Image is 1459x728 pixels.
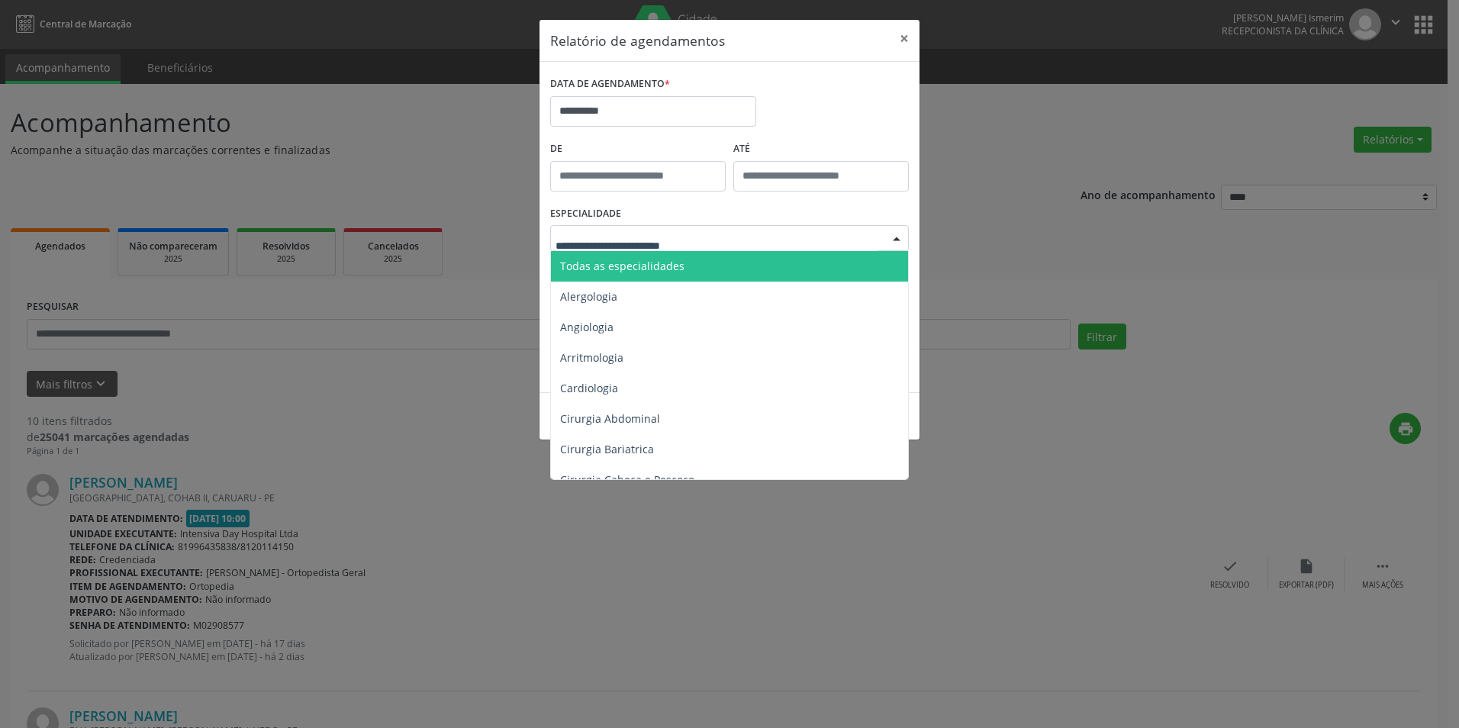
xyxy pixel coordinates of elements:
[550,137,726,161] label: De
[550,202,621,226] label: ESPECIALIDADE
[560,289,617,304] span: Alergologia
[560,381,618,395] span: Cardiologia
[560,350,623,365] span: Arritmologia
[560,259,684,273] span: Todas as especialidades
[550,31,725,50] h5: Relatório de agendamentos
[560,442,654,456] span: Cirurgia Bariatrica
[560,320,614,334] span: Angiologia
[550,72,670,96] label: DATA DE AGENDAMENTO
[560,472,694,487] span: Cirurgia Cabeça e Pescoço
[560,411,660,426] span: Cirurgia Abdominal
[733,137,909,161] label: ATÉ
[889,20,920,57] button: Close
